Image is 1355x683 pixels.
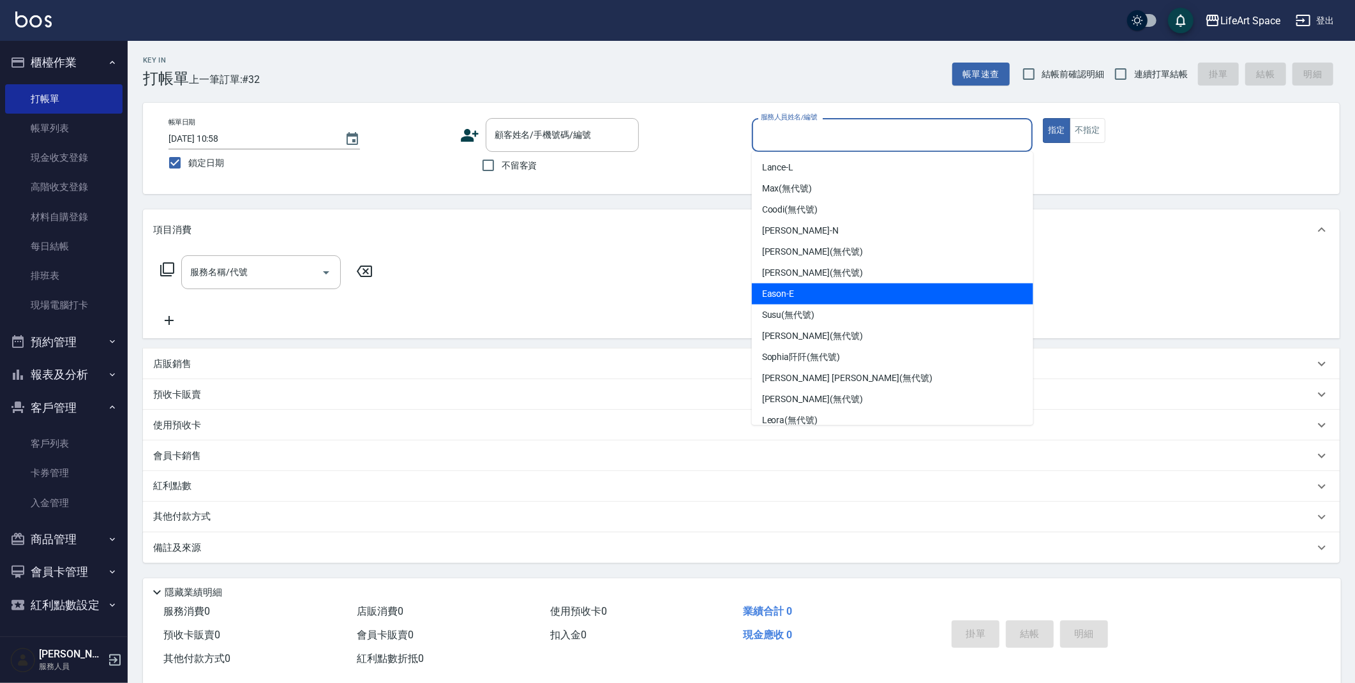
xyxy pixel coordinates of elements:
div: 備註及來源 [143,532,1340,563]
div: LifeArt Space [1220,13,1280,29]
a: 客戶列表 [5,429,123,458]
div: 項目消費 [143,209,1340,250]
a: 高階收支登錄 [5,172,123,202]
button: 登出 [1291,9,1340,33]
span: 上一筆訂單:#32 [189,71,260,87]
span: 其他付款方式 0 [163,652,230,664]
span: 結帳前確認明細 [1042,68,1105,81]
a: 排班表 [5,261,123,290]
a: 帳單列表 [5,114,123,143]
div: 會員卡銷售 [143,440,1340,471]
a: 卡券管理 [5,458,123,488]
label: 服務人員姓名/編號 [761,112,817,122]
p: 會員卡銷售 [153,449,201,463]
span: 扣入金 0 [550,629,587,641]
span: Max (無代號) [762,182,812,195]
button: save [1168,8,1194,33]
a: 打帳單 [5,84,123,114]
a: 入金管理 [5,488,123,518]
span: [PERSON_NAME] (無代號) [762,393,863,406]
span: 不留客資 [502,159,537,172]
button: 會員卡管理 [5,555,123,589]
a: 現場電腦打卡 [5,290,123,320]
p: 紅利點數 [153,479,198,493]
p: 預收卡販賣 [153,388,201,402]
span: Leora (無代號) [762,414,818,427]
p: 店販銷售 [153,357,191,371]
button: Choose date, selected date is 2025-09-06 [337,124,368,154]
p: 服務人員 [39,661,104,672]
span: 紅利點數折抵 0 [357,652,424,664]
p: 項目消費 [153,223,191,237]
h3: 打帳單 [143,70,189,87]
span: Susu (無代號) [762,308,815,322]
button: Open [316,262,336,283]
span: Lance -L [762,161,794,174]
span: [PERSON_NAME] -N [762,224,839,237]
span: [PERSON_NAME] (無代號) [762,266,863,280]
button: 報表及分析 [5,358,123,391]
h5: [PERSON_NAME] [39,648,104,661]
button: 不指定 [1070,118,1105,143]
p: 使用預收卡 [153,419,201,432]
span: Coodi (無代號) [762,203,818,216]
span: 連續打單結帳 [1134,68,1188,81]
span: Eason -E [762,287,795,301]
a: 每日結帳 [5,232,123,261]
span: 會員卡販賣 0 [357,629,414,641]
div: 紅利點數 [143,471,1340,502]
p: 其他付款方式 [153,510,217,524]
span: [PERSON_NAME] (無代號) [762,329,863,343]
span: [PERSON_NAME] [PERSON_NAME] (無代號) [762,372,932,385]
span: 店販消費 0 [357,605,403,617]
span: [PERSON_NAME] (無代號) [762,245,863,259]
span: Sophia阡阡 (無代號) [762,350,840,364]
button: 客戶管理 [5,391,123,424]
span: 鎖定日期 [188,156,224,170]
a: 現金收支登錄 [5,143,123,172]
button: 帳單速查 [952,63,1010,86]
span: 業績合計 0 [743,605,792,617]
img: Person [10,647,36,673]
button: 櫃檯作業 [5,46,123,79]
div: 店販銷售 [143,349,1340,379]
input: YYYY/MM/DD hh:mm [168,128,332,149]
button: 預約管理 [5,326,123,359]
p: 備註及來源 [153,541,201,555]
div: 預收卡販賣 [143,379,1340,410]
button: 商品管理 [5,523,123,556]
span: 使用預收卡 0 [550,605,607,617]
h2: Key In [143,56,189,64]
button: 紅利點數設定 [5,589,123,622]
span: 服務消費 0 [163,605,210,617]
a: 材料自購登錄 [5,202,123,232]
img: Logo [15,11,52,27]
button: LifeArt Space [1200,8,1285,34]
span: 預收卡販賣 0 [163,629,220,641]
div: 使用預收卡 [143,410,1340,440]
span: 現金應收 0 [743,629,792,641]
div: 其他付款方式 [143,502,1340,532]
label: 帳單日期 [168,117,195,127]
p: 隱藏業績明細 [165,586,222,599]
button: 指定 [1043,118,1070,143]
